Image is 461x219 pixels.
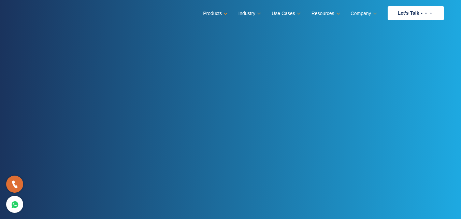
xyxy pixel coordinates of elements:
a: Let’s Talk [388,6,444,20]
a: Company [351,9,376,18]
a: Resources [312,9,339,18]
a: Use Cases [272,9,299,18]
a: Products [203,9,226,18]
a: Industry [238,9,260,18]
